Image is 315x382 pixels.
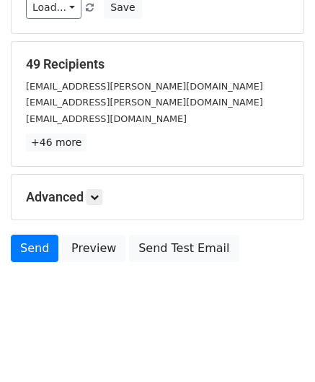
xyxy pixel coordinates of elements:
[26,97,263,108] small: [EMAIL_ADDRESS][PERSON_NAME][DOMAIN_NAME]
[26,56,289,72] h5: 49 Recipients
[26,113,187,124] small: [EMAIL_ADDRESS][DOMAIN_NAME]
[11,235,58,262] a: Send
[62,235,125,262] a: Preview
[243,313,315,382] iframe: Chat Widget
[26,81,263,92] small: [EMAIL_ADDRESS][PERSON_NAME][DOMAIN_NAME]
[26,189,289,205] h5: Advanced
[129,235,239,262] a: Send Test Email
[26,134,86,152] a: +46 more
